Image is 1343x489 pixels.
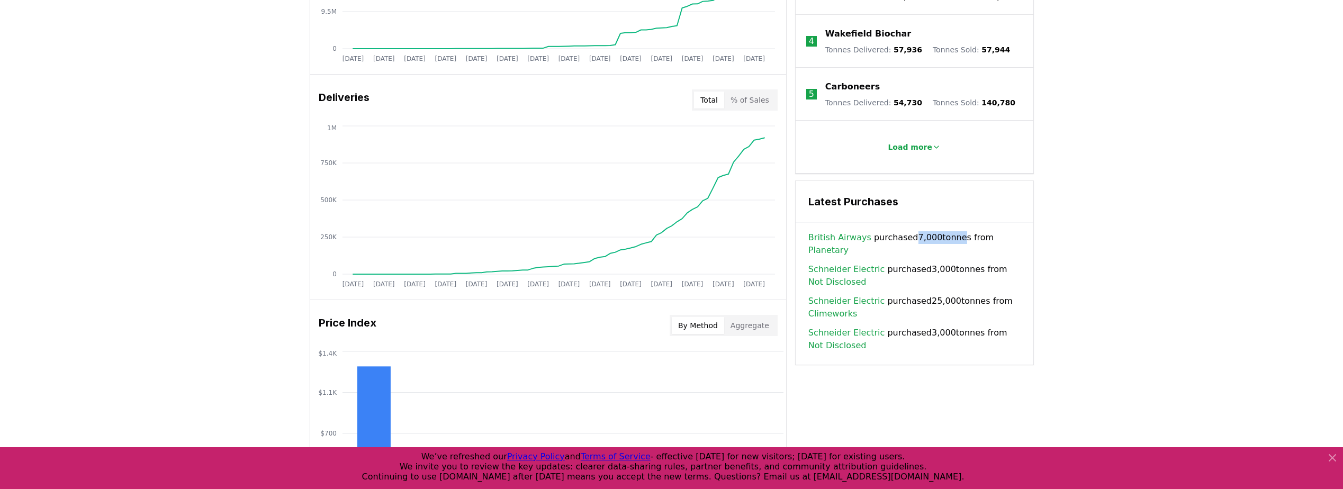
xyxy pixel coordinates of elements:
[825,80,880,93] a: Carboneers
[681,280,703,288] tspan: [DATE]
[981,46,1010,54] span: 57,944
[465,55,487,62] tspan: [DATE]
[825,97,922,108] p: Tonnes Delivered :
[620,280,642,288] tspan: [DATE]
[808,327,885,339] a: Schneider Electric
[743,280,765,288] tspan: [DATE]
[435,55,456,62] tspan: [DATE]
[497,280,518,288] tspan: [DATE]
[808,231,871,244] a: British Airways
[527,280,549,288] tspan: [DATE]
[332,45,337,52] tspan: 0
[933,44,1010,55] p: Tonnes Sold :
[558,55,580,62] tspan: [DATE]
[620,55,642,62] tspan: [DATE]
[672,317,724,334] button: By Method
[327,124,337,132] tspan: 1M
[651,55,672,62] tspan: [DATE]
[933,97,1015,108] p: Tonnes Sold :
[894,98,922,107] span: 54,730
[825,44,922,55] p: Tonnes Delivered :
[465,280,487,288] tspan: [DATE]
[808,327,1021,352] span: purchased 3,000 tonnes from
[320,159,337,167] tspan: 750K
[527,55,549,62] tspan: [DATE]
[497,55,518,62] tspan: [DATE]
[879,137,949,158] button: Load more
[332,270,337,278] tspan: 0
[808,263,1021,288] span: purchased 3,000 tonnes from
[404,55,426,62] tspan: [DATE]
[808,231,1021,257] span: purchased 7,000 tonnes from
[808,339,867,352] a: Not Disclosed
[809,88,814,101] p: 5
[713,55,734,62] tspan: [DATE]
[981,98,1015,107] span: 140,780
[319,89,369,111] h3: Deliveries
[888,142,932,152] p: Load more
[724,317,776,334] button: Aggregate
[321,8,336,15] tspan: 9.5M
[651,280,672,288] tspan: [DATE]
[373,55,394,62] tspan: [DATE]
[808,263,885,276] a: Schneider Electric
[373,280,394,288] tspan: [DATE]
[808,276,867,288] a: Not Disclosed
[894,46,922,54] span: 57,936
[694,92,724,108] button: Total
[318,389,337,396] tspan: $1.1K
[825,28,911,40] a: Wakefield Biochar
[724,92,776,108] button: % of Sales
[342,55,364,62] tspan: [DATE]
[808,307,858,320] a: Climeworks
[319,315,376,336] h3: Price Index
[809,35,814,48] p: 4
[808,295,885,307] a: Schneider Electric
[558,280,580,288] tspan: [DATE]
[320,233,337,241] tspan: 250K
[342,280,364,288] tspan: [DATE]
[808,295,1021,320] span: purchased 25,000 tonnes from
[713,280,734,288] tspan: [DATE]
[320,196,337,204] tspan: 500K
[589,55,610,62] tspan: [DATE]
[808,244,849,257] a: Planetary
[589,280,610,288] tspan: [DATE]
[743,55,765,62] tspan: [DATE]
[808,194,1021,210] h3: Latest Purchases
[320,430,337,437] tspan: $700
[435,280,456,288] tspan: [DATE]
[404,280,426,288] tspan: [DATE]
[681,55,703,62] tspan: [DATE]
[318,350,337,357] tspan: $1.4K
